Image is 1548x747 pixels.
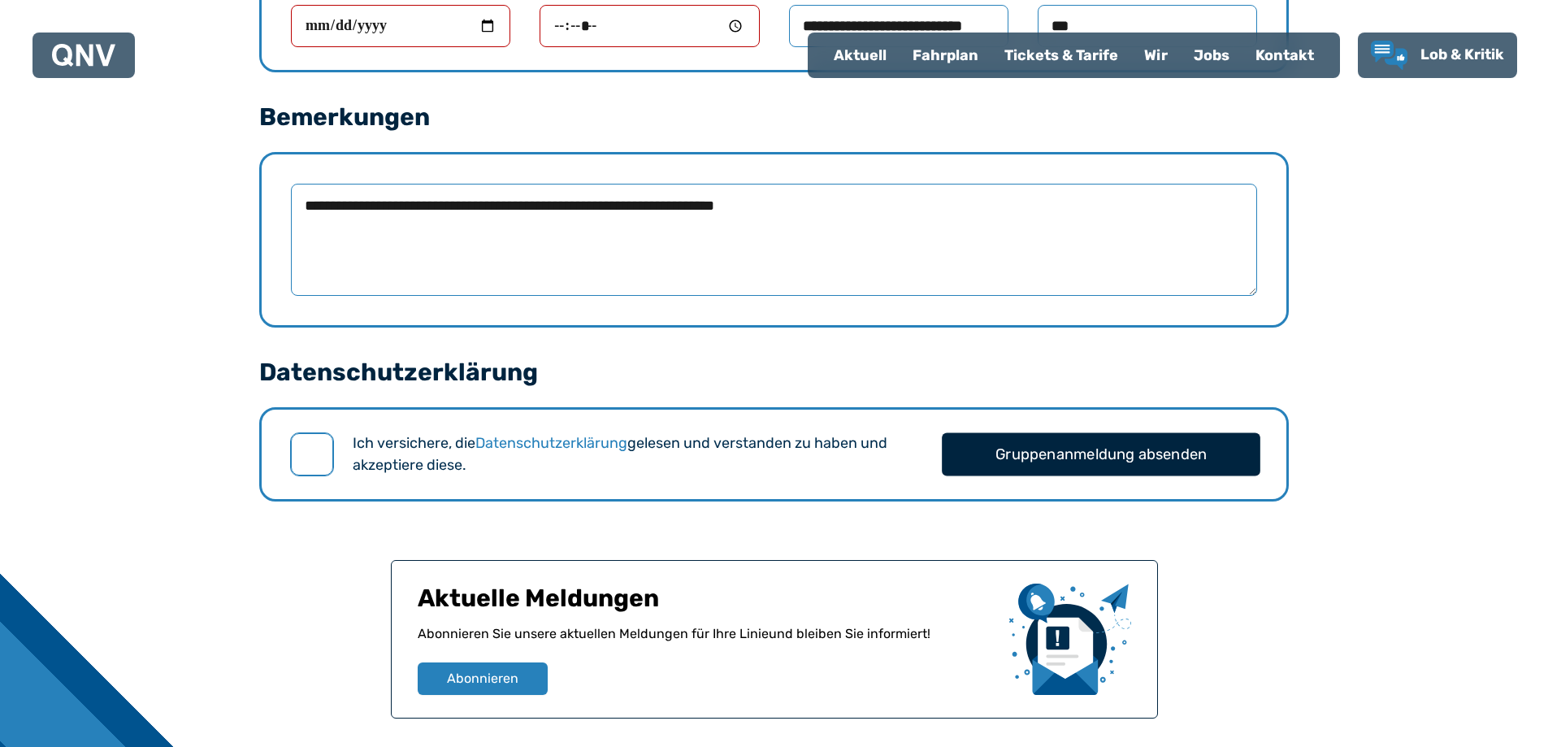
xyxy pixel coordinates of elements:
[821,34,900,76] a: Aktuell
[52,44,115,67] img: QNV Logo
[418,584,996,624] h1: Aktuelle Meldungen
[259,360,538,384] legend: Datenschutzerklärung
[259,105,430,129] legend: Bemerkungen
[418,624,996,662] p: Abonnieren Sie unsere aktuellen Meldungen für Ihre Linie und bleiben Sie informiert!
[418,662,548,695] button: Abonnieren
[291,5,510,47] input: Datum *
[942,432,1260,476] button: Gruppenanmeldung absenden
[991,34,1131,76] a: Tickets & Tarife
[353,432,916,476] label: Ich versichere, die gelesen und verstanden zu haben und akzeptiere diese.
[540,5,759,47] input: Startzeit *
[447,669,518,688] span: Abonnieren
[1242,34,1327,76] a: Kontakt
[1038,5,1257,47] input: bis Haltestelle
[789,5,1008,47] input: von [PERSON_NAME]
[475,434,627,452] a: Datenschutzerklärung
[1371,41,1504,70] a: Lob & Kritik
[1131,34,1181,76] a: Wir
[1181,34,1242,76] a: Jobs
[900,34,991,76] a: Fahrplan
[1420,46,1504,63] span: Lob & Kritik
[52,39,115,72] a: QNV Logo
[1009,584,1131,695] img: newsletter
